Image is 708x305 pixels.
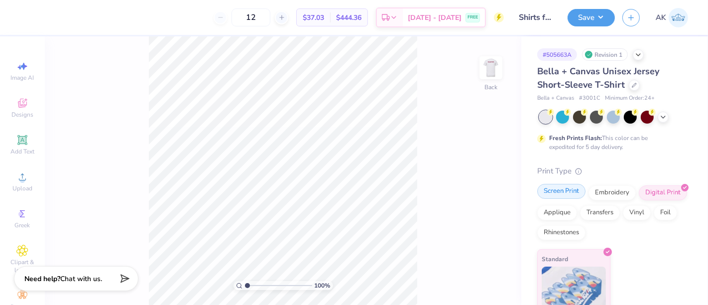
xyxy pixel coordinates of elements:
div: Revision 1 [582,48,628,61]
strong: Fresh Prints Flash: [549,134,602,142]
span: AK [656,12,666,23]
span: Bella + Canvas [537,94,574,103]
img: Back [481,58,501,78]
img: Ananaya Kapoor [669,8,688,27]
div: Vinyl [623,205,651,220]
span: [DATE] - [DATE] [408,12,462,23]
span: Image AI [11,74,34,82]
a: AK [656,8,688,27]
span: Bella + Canvas Unisex Jersey Short-Sleeve T-Shirt [537,65,659,91]
span: $444.36 [336,12,361,23]
div: Rhinestones [537,225,586,240]
div: # 505663A [537,48,577,61]
span: FREE [468,14,478,21]
div: Transfers [580,205,620,220]
span: Chat with us. [60,274,102,284]
span: Add Text [10,148,34,155]
div: This color can be expedited for 5 day delivery. [549,134,672,152]
span: Clipart & logos [5,258,40,274]
span: # 3001C [579,94,600,103]
span: Designs [11,111,33,119]
span: Standard [542,254,568,264]
div: Screen Print [537,184,586,199]
input: – – [232,8,270,26]
strong: Need help? [24,274,60,284]
span: Upload [12,184,32,192]
span: Minimum Order: 24 + [605,94,655,103]
div: Digital Print [639,185,687,200]
div: Back [484,83,497,92]
div: Print Type [537,165,688,177]
button: Save [568,9,615,26]
span: $37.03 [303,12,324,23]
span: 100 % [315,281,331,290]
span: Greek [15,221,30,229]
input: Untitled Design [511,7,560,27]
div: Embroidery [589,185,636,200]
div: Applique [537,205,577,220]
div: Foil [654,205,677,220]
